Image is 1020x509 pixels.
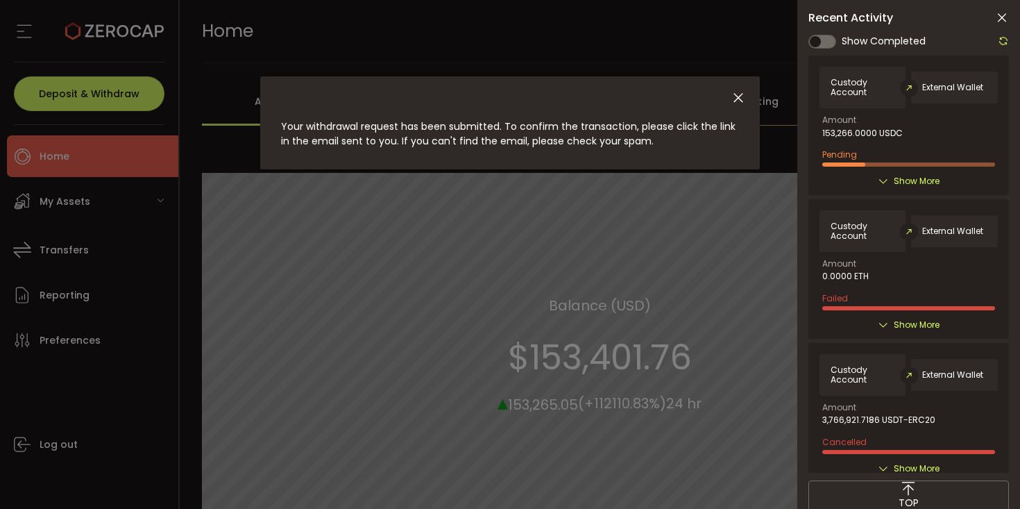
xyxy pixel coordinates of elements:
[822,116,856,124] span: Amount
[842,34,926,49] span: Show Completed
[822,149,857,160] span: Pending
[822,415,935,425] span: 3,766,921.7186 USDT-ERC20
[922,83,983,92] span: External Wallet
[922,370,983,380] span: External Wallet
[260,76,760,169] div: dialog
[822,260,856,268] span: Amount
[922,226,983,236] span: External Wallet
[831,365,895,385] span: Custody Account
[822,403,856,412] span: Amount
[281,119,736,148] span: Your withdrawal request has been submitted. To confirm the transaction, please click the link in ...
[822,292,848,304] span: Failed
[894,174,940,188] span: Show More
[951,442,1020,509] div: Widżet czatu
[731,90,746,106] button: Close
[831,78,895,97] span: Custody Account
[951,442,1020,509] iframe: Chat Widget
[894,462,940,476] span: Show More
[822,436,867,448] span: Cancelled
[831,222,895,241] span: Custody Account
[894,318,940,332] span: Show More
[808,12,893,24] span: Recent Activity
[822,272,869,281] span: 0.0000 ETH
[822,128,903,138] span: 153,266.0000 USDC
